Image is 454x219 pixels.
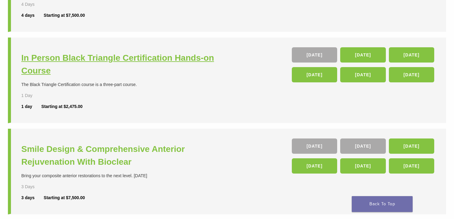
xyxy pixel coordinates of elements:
[292,138,337,154] a: [DATE]
[21,92,52,99] div: 1 Day
[44,195,85,201] div: Starting at $7,500.00
[292,138,436,177] div: , , , , ,
[21,184,52,190] div: 3 Days
[352,196,413,212] a: Back To Top
[292,47,436,85] div: , , , , ,
[21,103,41,110] div: 1 day
[21,173,229,179] div: Bring your composite anterior restorations to the next level. [DATE]
[389,67,434,82] a: [DATE]
[340,47,386,63] a: [DATE]
[21,195,44,201] div: 3 days
[21,143,229,168] a: Smile Design & Comprehensive Anterior Rejuvenation With Bioclear
[21,81,229,88] div: The Black Triangle Certification course is a three-part course.
[292,67,337,82] a: [DATE]
[389,47,434,63] a: [DATE]
[21,12,44,19] div: 4 days
[41,103,82,110] div: Starting at $2,475.00
[340,67,386,82] a: [DATE]
[340,138,386,154] a: [DATE]
[44,12,85,19] div: Starting at $7,500.00
[292,158,337,174] a: [DATE]
[21,1,52,8] div: 4 Days
[389,138,434,154] a: [DATE]
[389,158,434,174] a: [DATE]
[340,158,386,174] a: [DATE]
[292,47,337,63] a: [DATE]
[21,52,229,77] a: In Person Black Triangle Certification Hands-on Course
